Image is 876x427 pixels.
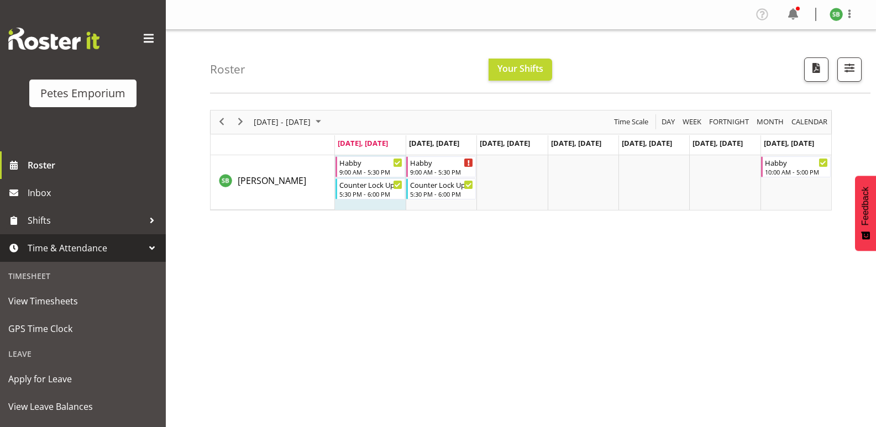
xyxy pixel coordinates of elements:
[406,178,476,199] div: Stephanie Burdan"s event - Counter Lock Up Begin From Tuesday, August 19, 2025 at 5:30:00 PM GMT+...
[410,157,473,168] div: Habby
[28,212,144,229] span: Shifts
[480,138,530,148] span: [DATE], [DATE]
[756,115,785,129] span: Month
[551,138,601,148] span: [DATE], [DATE]
[210,110,832,210] div: Timeline Week of August 18, 2025
[28,240,144,256] span: Time & Attendance
[335,155,831,210] table: Timeline Week of August 18, 2025
[335,156,405,177] div: Stephanie Burdan"s event - Habby Begin From Monday, August 18, 2025 at 9:00:00 AM GMT+12:00 Ends ...
[861,187,870,225] span: Feedback
[790,115,830,129] button: Month
[804,57,828,82] button: Download a PDF of the roster according to the set date range.
[214,115,229,129] button: Previous
[335,178,405,199] div: Stephanie Burdan"s event - Counter Lock Up Begin From Monday, August 18, 2025 at 5:30:00 PM GMT+1...
[761,156,831,177] div: Stephanie Burdan"s event - Habby Begin From Sunday, August 24, 2025 at 10:00:00 AM GMT+12:00 Ends...
[613,115,649,129] span: Time Scale
[233,115,248,129] button: Next
[3,393,163,420] a: View Leave Balances
[339,179,402,190] div: Counter Lock Up
[211,155,335,210] td: Stephanie Burdan resource
[210,63,245,76] h4: Roster
[339,167,402,176] div: 9:00 AM - 5:30 PM
[3,287,163,315] a: View Timesheets
[765,167,828,176] div: 10:00 AM - 5:00 PM
[28,157,160,173] span: Roster
[339,157,402,168] div: Habby
[3,342,163,365] div: Leave
[681,115,702,129] span: Week
[40,85,125,102] div: Petes Emporium
[410,189,473,198] div: 5:30 PM - 6:00 PM
[3,265,163,287] div: Timesheet
[231,110,250,134] div: next period
[660,115,677,129] button: Timeline Day
[755,115,786,129] button: Timeline Month
[8,371,158,387] span: Apply for Leave
[8,320,158,337] span: GPS Time Clock
[410,179,473,190] div: Counter Lock Up
[252,115,326,129] button: August 2025
[8,398,158,415] span: View Leave Balances
[489,59,552,81] button: Your Shifts
[28,184,160,201] span: Inbox
[212,110,231,134] div: previous period
[660,115,676,129] span: Day
[8,293,158,309] span: View Timesheets
[238,174,306,187] a: [PERSON_NAME]
[253,115,312,129] span: [DATE] - [DATE]
[681,115,704,129] button: Timeline Week
[409,138,459,148] span: [DATE], [DATE]
[3,315,163,342] a: GPS Time Clock
[764,138,814,148] span: [DATE], [DATE]
[3,365,163,393] a: Apply for Leave
[406,156,476,177] div: Stephanie Burdan"s event - Habby Begin From Tuesday, August 19, 2025 at 9:00:00 AM GMT+12:00 Ends...
[693,138,743,148] span: [DATE], [DATE]
[707,115,751,129] button: Fortnight
[238,175,306,187] span: [PERSON_NAME]
[708,115,750,129] span: Fortnight
[837,57,862,82] button: Filter Shifts
[622,138,672,148] span: [DATE], [DATE]
[339,189,402,198] div: 5:30 PM - 6:00 PM
[338,138,388,148] span: [DATE], [DATE]
[830,8,843,21] img: stephanie-burden9828.jpg
[790,115,828,129] span: calendar
[765,157,828,168] div: Habby
[497,62,543,75] span: Your Shifts
[250,110,328,134] div: August 18 - 24, 2025
[8,28,99,50] img: Rosterit website logo
[612,115,651,129] button: Time Scale
[855,176,876,251] button: Feedback - Show survey
[410,167,473,176] div: 9:00 AM - 5:30 PM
